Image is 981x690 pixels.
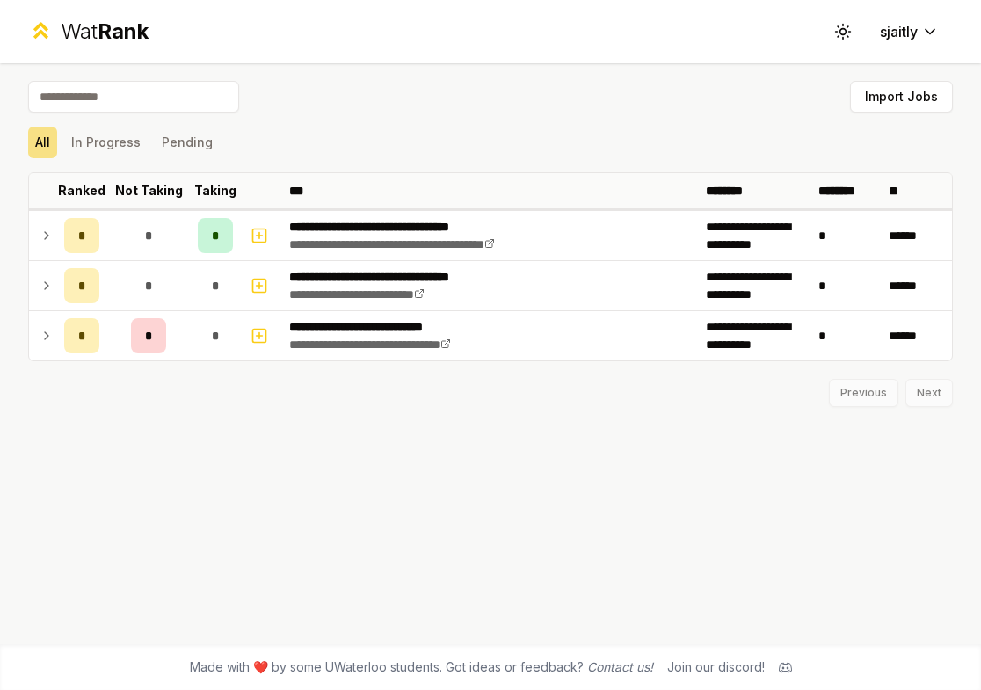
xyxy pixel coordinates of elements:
[58,182,105,200] p: Ranked
[64,127,148,158] button: In Progress
[28,18,149,46] a: WatRank
[155,127,220,158] button: Pending
[667,658,765,676] div: Join our discord!
[850,81,953,113] button: Import Jobs
[28,127,57,158] button: All
[587,659,653,674] a: Contact us!
[61,18,149,46] div: Wat
[190,658,653,676] span: Made with ❤️ by some UWaterloo students. Got ideas or feedback?
[880,21,918,42] span: sjaitly
[115,182,183,200] p: Not Taking
[866,16,953,47] button: sjaitly
[194,182,236,200] p: Taking
[98,18,149,44] span: Rank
